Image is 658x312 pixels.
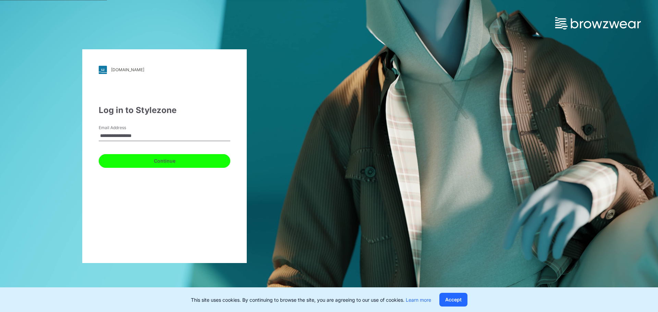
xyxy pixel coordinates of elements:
label: Email Address [99,125,147,131]
p: This site uses cookies. By continuing to browse the site, you are agreeing to our use of cookies. [191,296,431,303]
div: Log in to Stylezone [99,104,230,116]
button: Accept [439,293,467,307]
img: browzwear-logo.73288ffb.svg [555,17,641,29]
img: svg+xml;base64,PHN2ZyB3aWR0aD0iMjgiIGhlaWdodD0iMjgiIHZpZXdCb3g9IjAgMCAyOCAyOCIgZmlsbD0ibm9uZSIgeG... [99,66,107,74]
a: [DOMAIN_NAME] [99,66,230,74]
button: Continue [99,154,230,168]
a: Learn more [406,297,431,303]
div: [DOMAIN_NAME] [111,67,144,72]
